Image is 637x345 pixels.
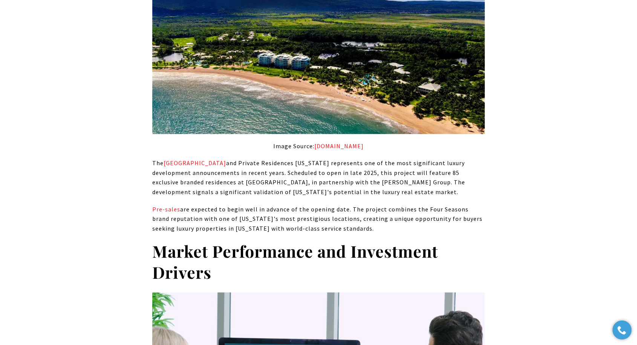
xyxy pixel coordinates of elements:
a: Pre-sales - open in a new tab [152,205,180,213]
p: Image Source: [152,141,485,151]
a: onemileatatime.com - open in a new tab [314,142,364,150]
p: are expected to begin well in advance of the opening date. The project combines the Four Seasons ... [152,205,485,234]
a: Four Seasons Resort - open in a new tab [164,159,226,167]
p: The and Private Residences [US_STATE] represents one of the most significant luxury development a... [152,158,485,197]
strong: Market Performance and Investment Drivers [152,240,438,283]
